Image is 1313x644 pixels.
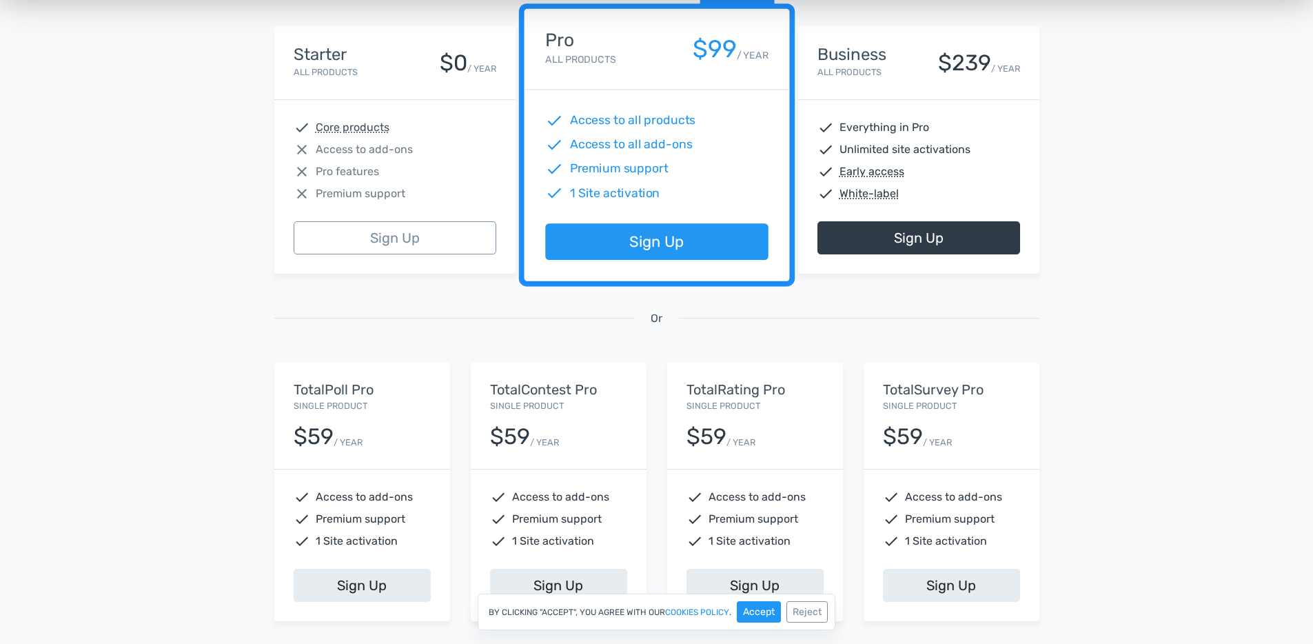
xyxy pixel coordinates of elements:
[467,62,496,75] small: / YEAR
[686,511,703,527] span: check
[316,119,389,136] abbr: Core products
[294,489,310,505] span: check
[905,489,1002,505] span: Access to add-ons
[316,511,405,527] span: Premium support
[294,221,496,254] a: Sign Up
[294,401,367,411] small: Single Product
[294,511,310,527] span: check
[440,51,467,75] div: $0
[294,163,310,180] span: close
[709,533,791,550] span: 1 Site activation
[545,136,563,154] span: check
[686,489,703,505] span: check
[545,184,563,202] span: check
[294,533,310,550] span: check
[490,401,564,411] small: Single Product
[316,163,379,180] span: Pro features
[686,382,824,397] h5: TotalRating Pro
[923,436,952,449] small: / YEAR
[545,30,615,50] h4: Pro
[817,46,886,63] h4: Business
[512,511,602,527] span: Premium support
[817,141,834,158] span: check
[545,224,768,261] a: Sign Up
[512,533,594,550] span: 1 Site activation
[883,425,923,449] div: $59
[839,141,970,158] span: Unlimited site activations
[569,136,692,154] span: Access to all add-ons
[883,489,899,505] span: check
[512,489,609,505] span: Access to add-ons
[490,382,627,397] h5: TotalContest Pro
[817,185,834,202] span: check
[817,221,1020,254] a: Sign Up
[883,511,899,527] span: check
[839,163,904,180] abbr: Early access
[709,511,798,527] span: Premium support
[294,185,310,202] span: close
[686,533,703,550] span: check
[316,533,398,550] span: 1 Site activation
[316,141,413,158] span: Access to add-ons
[294,67,358,77] small: All Products
[938,51,991,75] div: $239
[883,533,899,550] span: check
[991,62,1020,75] small: / YEAR
[905,533,987,550] span: 1 Site activation
[490,425,530,449] div: $59
[839,185,899,202] abbr: White-label
[686,425,726,449] div: $59
[316,185,405,202] span: Premium support
[478,594,835,630] div: By clicking "Accept", you agree with our .
[545,160,563,178] span: check
[569,112,695,130] span: Access to all products
[905,511,995,527] span: Premium support
[665,608,729,616] a: cookies policy
[294,382,431,397] h5: TotalPoll Pro
[490,569,627,602] a: Sign Up
[883,382,1020,397] h5: TotalSurvey Pro
[545,112,563,130] span: check
[294,46,358,63] h4: Starter
[686,401,760,411] small: Single Product
[692,36,736,63] div: $99
[334,436,363,449] small: / YEAR
[883,401,957,411] small: Single Product
[569,160,668,178] span: Premium support
[545,54,615,66] small: All Products
[530,436,559,449] small: / YEAR
[294,119,310,136] span: check
[569,184,660,202] span: 1 Site activation
[817,67,882,77] small: All Products
[294,569,431,602] a: Sign Up
[737,601,781,623] button: Accept
[294,425,334,449] div: $59
[726,436,755,449] small: / YEAR
[736,48,768,63] small: / YEAR
[490,511,507,527] span: check
[786,601,828,623] button: Reject
[817,163,834,180] span: check
[686,569,824,602] a: Sign Up
[839,119,929,136] span: Everything in Pro
[294,141,310,158] span: close
[817,119,834,136] span: check
[316,489,413,505] span: Access to add-ons
[490,533,507,550] span: check
[709,489,806,505] span: Access to add-ons
[651,310,662,327] span: Or
[490,489,507,505] span: check
[883,569,1020,602] a: Sign Up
